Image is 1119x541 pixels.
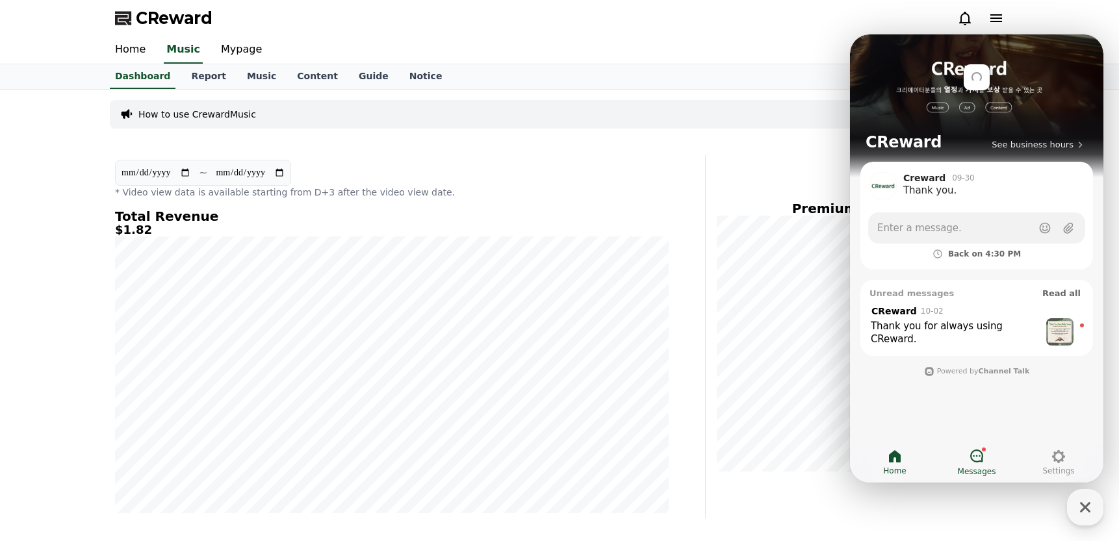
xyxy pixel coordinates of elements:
a: Content [287,64,348,89]
a: CReward [115,8,212,29]
a: Home [105,36,156,64]
a: Music [237,64,287,89]
a: Report [181,64,237,89]
a: Dashboard [110,64,175,89]
p: * Video view data is available starting from D+3 after the video view date. [115,186,669,199]
p: ~ [199,165,207,181]
iframe: Channel chat [850,34,1103,483]
span: CReward [136,8,212,29]
a: Notice [399,64,453,89]
a: Guide [348,64,399,89]
h5: $1.82 [115,223,669,236]
h4: Total Revenue [115,209,669,223]
h4: Premium View [716,201,973,216]
a: Music [164,36,203,64]
a: How to use CrewardMusic [138,108,256,121]
a: Mypage [211,36,272,64]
